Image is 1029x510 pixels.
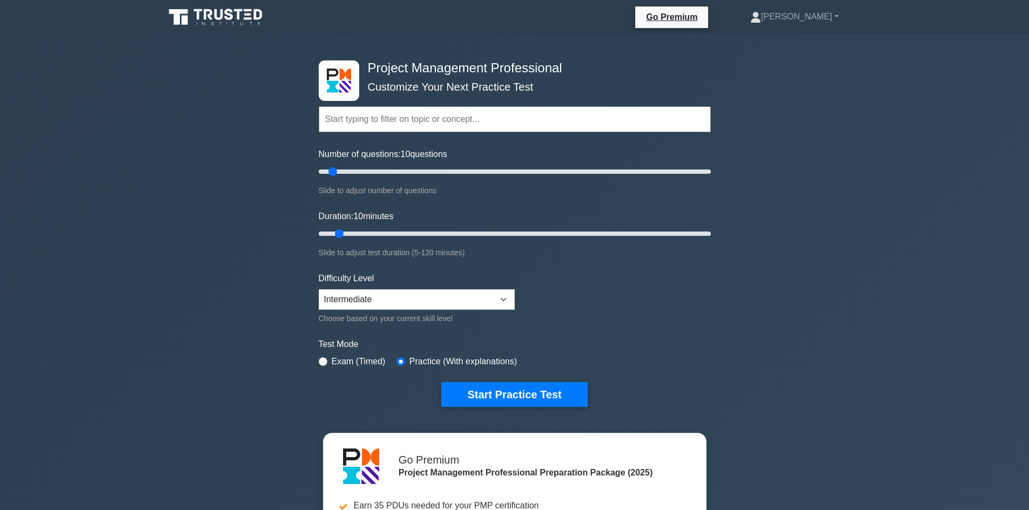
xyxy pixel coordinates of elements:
[640,10,704,24] a: Go Premium
[319,148,447,161] label: Number of questions: questions
[332,355,386,368] label: Exam (Timed)
[441,382,587,407] button: Start Practice Test
[319,210,394,223] label: Duration: minutes
[319,272,374,285] label: Difficulty Level
[319,106,711,132] input: Start typing to filter on topic or concept...
[319,246,711,259] div: Slide to adjust test duration (5-120 minutes)
[319,184,711,197] div: Slide to adjust number of questions
[409,355,517,368] label: Practice (With explanations)
[364,60,658,76] h4: Project Management Professional
[319,312,515,325] div: Choose based on your current skill level
[353,212,363,221] span: 10
[319,338,711,351] label: Test Mode
[401,149,411,159] span: 10
[724,6,865,28] a: [PERSON_NAME]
